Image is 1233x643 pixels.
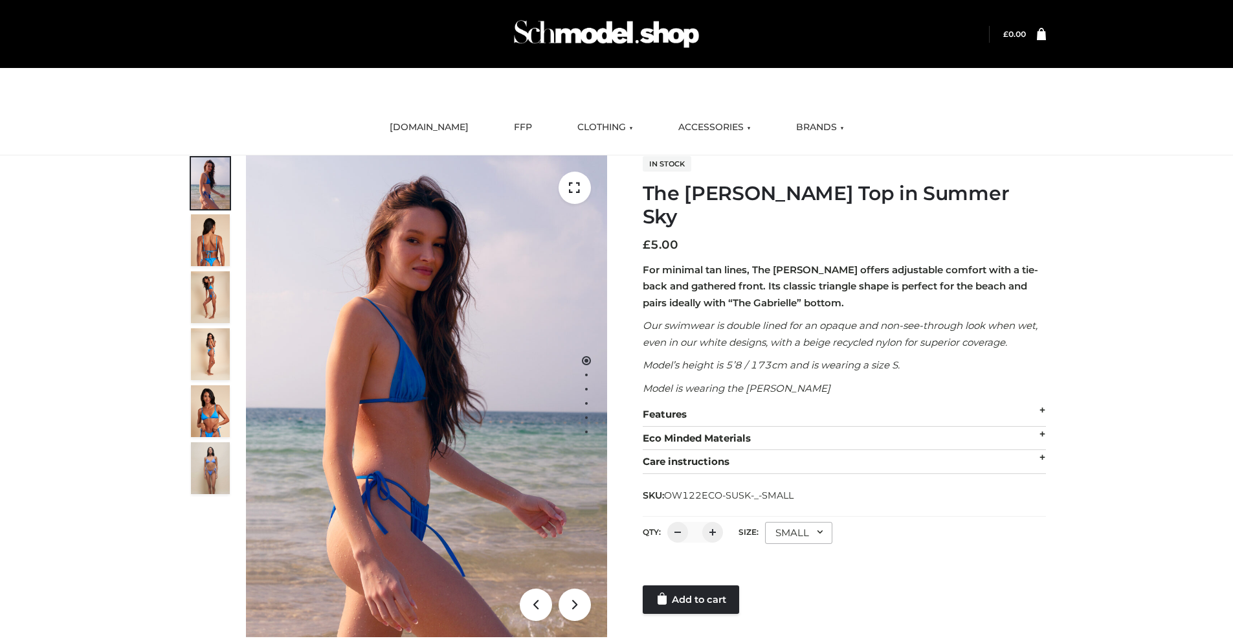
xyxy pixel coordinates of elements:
[786,113,854,142] a: BRANDS
[669,113,761,142] a: ACCESSORIES
[643,238,650,252] span: £
[246,155,607,637] img: 1.Alex-top_SS-1_4464b1e7-c2c9-4e4b-a62c-58381cd673c0 (1)
[765,522,832,544] div: SMALL
[1003,29,1026,39] bdi: 0.00
[643,359,900,371] em: Model’s height is 5’8 / 173cm and is wearing a size S.
[643,488,795,503] span: SKU:
[643,382,830,394] em: Model is wearing the [PERSON_NAME]
[643,319,1038,348] em: Our swimwear is double lined for an opaque and non-see-through look when wet, even in our white d...
[380,113,478,142] a: [DOMAIN_NAME]
[191,214,230,266] img: 5.Alex-top_CN-1-1_1-1.jpg
[568,113,643,142] a: CLOTHING
[509,8,704,60] img: Schmodel Admin 964
[643,585,739,614] a: Add to cart
[664,490,794,501] span: OW122ECO-SUSK-_-SMALL
[643,527,661,537] label: QTY:
[1003,29,1008,39] span: £
[643,238,678,252] bdi: 5.00
[739,527,759,537] label: Size:
[643,450,1046,474] div: Care instructions
[643,264,1038,309] strong: For minimal tan lines, The [PERSON_NAME] offers adjustable comfort with a tie-back and gathered f...
[191,328,230,380] img: 3.Alex-top_CN-1-1-2.jpg
[643,156,691,172] span: In stock
[504,113,542,142] a: FFP
[191,271,230,323] img: 4.Alex-top_CN-1-1-2.jpg
[191,385,230,437] img: 2.Alex-top_CN-1-1-2.jpg
[643,403,1046,427] div: Features
[1003,29,1026,39] a: £0.00
[191,442,230,494] img: SSVC.jpg
[643,182,1046,229] h1: The [PERSON_NAME] Top in Summer Sky
[191,157,230,209] img: 1.Alex-top_SS-1_4464b1e7-c2c9-4e4b-a62c-58381cd673c0-1.jpg
[643,427,1046,451] div: Eco Minded Materials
